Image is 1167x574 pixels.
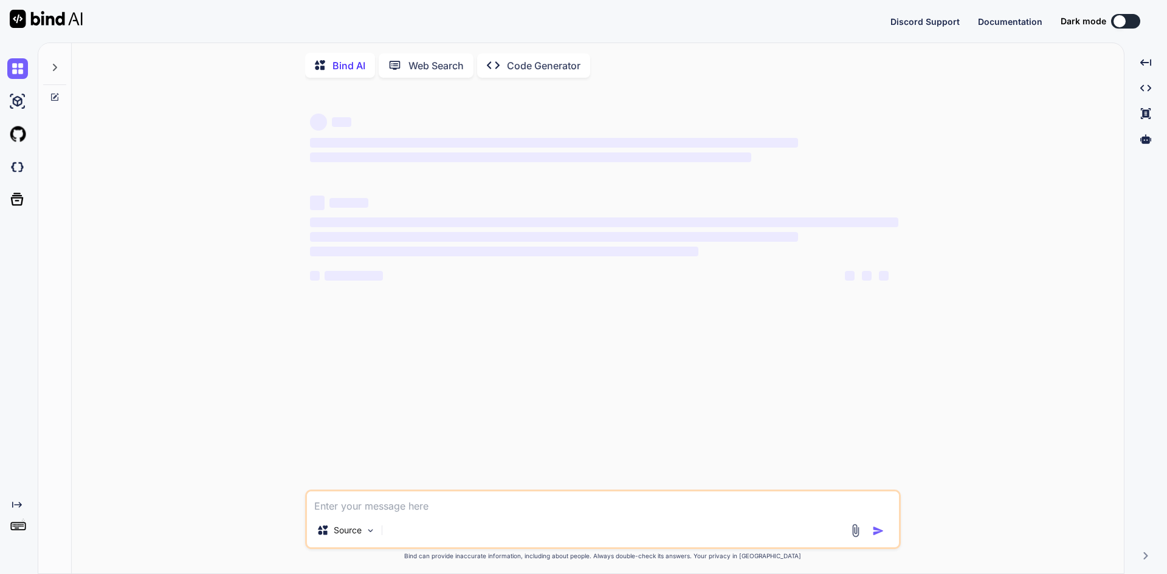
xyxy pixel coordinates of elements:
span: ‌ [310,114,327,131]
img: darkCloudIdeIcon [7,157,28,177]
p: Code Generator [507,58,580,73]
span: Dark mode [1061,15,1106,27]
img: Pick Models [365,525,376,536]
span: Documentation [978,16,1042,27]
img: Bind AI [10,10,83,28]
span: ‌ [310,152,751,162]
span: ‌ [329,198,368,208]
span: ‌ [332,117,351,127]
span: Discord Support [890,16,960,27]
button: Documentation [978,15,1042,28]
img: icon [872,525,884,537]
span: ‌ [310,247,698,256]
span: ‌ [310,232,798,242]
p: Source [334,524,362,536]
span: ‌ [310,196,325,210]
span: ‌ [845,271,855,281]
span: ‌ [862,271,872,281]
span: ‌ [879,271,889,281]
span: ‌ [310,217,898,227]
span: ‌ [310,271,320,281]
img: githubLight [7,124,28,145]
img: chat [7,58,28,79]
button: Discord Support [890,15,960,28]
img: ai-studio [7,91,28,112]
span: ‌ [310,138,798,148]
span: ‌ [325,271,383,281]
p: Bind can provide inaccurate information, including about people. Always double-check its answers.... [305,552,901,561]
img: attachment [849,524,862,538]
p: Bind AI [332,58,365,73]
p: Web Search [408,58,464,73]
